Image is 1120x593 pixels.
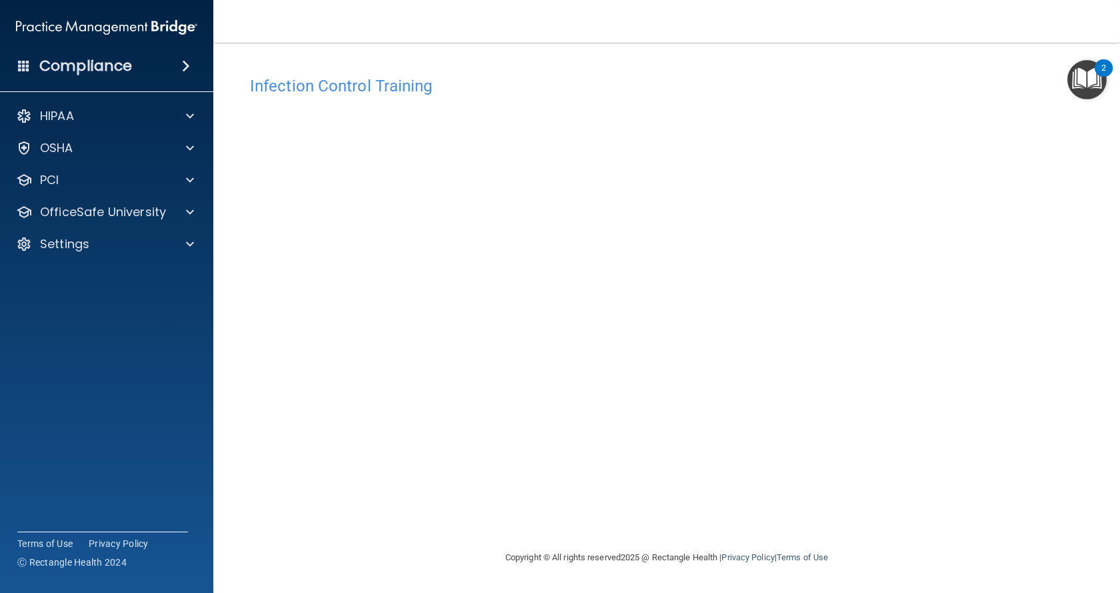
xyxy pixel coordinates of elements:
a: Terms of Use [777,552,828,562]
a: Settings [16,236,194,252]
p: OSHA [40,140,73,156]
p: OfficeSafe University [40,204,166,220]
div: Copyright © All rights reserved 2025 @ Rectangle Health | | [423,536,910,579]
a: OfficeSafe University [16,204,194,220]
a: Privacy Policy [89,537,149,550]
p: PCI [40,172,59,188]
button: Open Resource Center, 2 new notifications [1067,60,1107,99]
h4: Infection Control Training [250,77,1083,95]
a: HIPAA [16,108,194,124]
a: PCI [16,172,194,188]
img: PMB logo [16,14,197,41]
div: 2 [1101,68,1106,85]
a: Terms of Use [17,537,73,550]
h4: Compliance [39,57,132,75]
a: OSHA [16,140,194,156]
a: Privacy Policy [721,552,774,562]
iframe: infection-control-training [250,102,917,512]
span: Ⓒ Rectangle Health 2024 [17,556,127,569]
p: Settings [40,236,89,252]
p: HIPAA [40,108,74,124]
